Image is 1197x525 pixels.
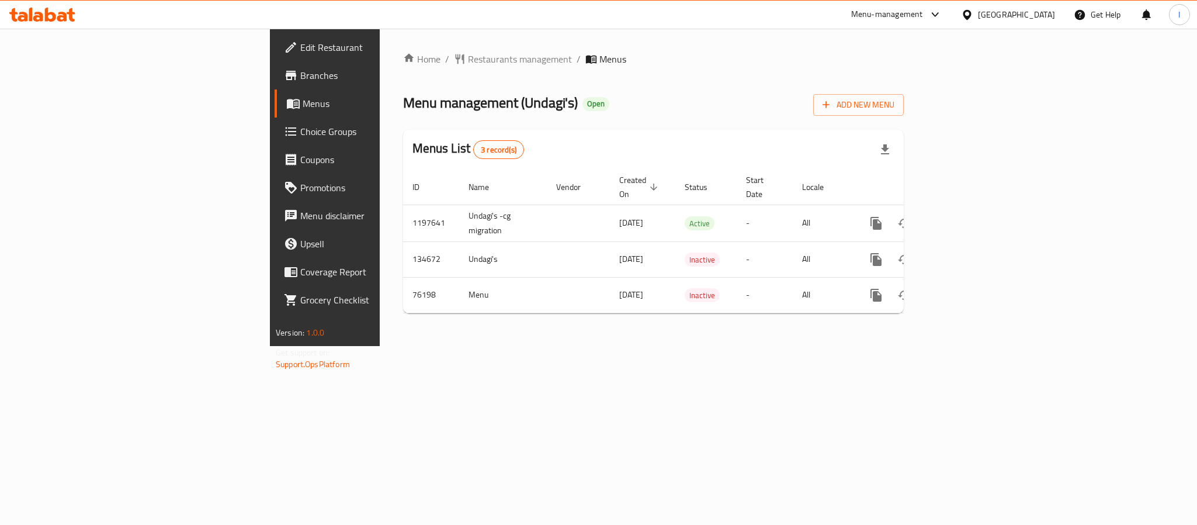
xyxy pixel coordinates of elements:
[599,52,626,66] span: Menus
[802,180,839,194] span: Locale
[303,96,460,110] span: Menus
[1178,8,1180,21] span: I
[474,144,523,156] span: 3 record(s)
[582,99,609,109] span: Open
[300,181,460,195] span: Promotions
[978,8,1055,21] div: [GEOGRAPHIC_DATA]
[577,52,581,66] li: /
[300,125,460,139] span: Choice Groups
[685,253,720,267] span: Inactive
[276,325,304,340] span: Version:
[300,153,460,167] span: Coupons
[556,180,596,194] span: Vendor
[306,325,324,340] span: 1.0.0
[619,173,661,201] span: Created On
[275,202,470,230] a: Menu disclaimer
[746,173,779,201] span: Start Date
[862,209,890,237] button: more
[275,118,470,146] a: Choice Groups
[737,241,793,277] td: -
[862,281,890,309] button: more
[275,146,470,174] a: Coupons
[275,174,470,202] a: Promotions
[685,288,720,302] div: Inactive
[469,180,504,194] span: Name
[275,89,470,118] a: Menus
[619,287,643,302] span: [DATE]
[853,170,984,205] th: Actions
[813,94,904,116] button: Add New Menu
[300,209,460,223] span: Menu disclaimer
[275,258,470,286] a: Coverage Report
[619,215,643,230] span: [DATE]
[459,277,547,313] td: Menu
[737,205,793,241] td: -
[685,180,723,194] span: Status
[459,241,547,277] td: Undagi's
[275,230,470,258] a: Upsell
[685,253,720,267] div: Inactive
[793,241,853,277] td: All
[685,216,714,230] div: Active
[890,246,918,274] button: Change Status
[823,98,894,112] span: Add New Menu
[685,289,720,302] span: Inactive
[300,40,460,54] span: Edit Restaurant
[275,286,470,314] a: Grocery Checklist
[300,293,460,307] span: Grocery Checklist
[737,277,793,313] td: -
[793,205,853,241] td: All
[454,52,572,66] a: Restaurants management
[582,97,609,111] div: Open
[851,8,923,22] div: Menu-management
[300,265,460,279] span: Coverage Report
[473,140,524,159] div: Total records count
[275,33,470,61] a: Edit Restaurant
[412,140,524,159] h2: Menus List
[862,246,890,274] button: more
[890,281,918,309] button: Change Status
[276,357,350,372] a: Support.OpsPlatform
[685,217,714,230] span: Active
[403,89,578,116] span: Menu management ( Undagi's )
[459,205,547,241] td: Undagi's -cg migration
[276,345,329,360] span: Get support on:
[871,136,899,164] div: Export file
[468,52,572,66] span: Restaurants management
[793,277,853,313] td: All
[403,52,904,66] nav: breadcrumb
[300,237,460,251] span: Upsell
[275,61,470,89] a: Branches
[300,68,460,82] span: Branches
[619,251,643,267] span: [DATE]
[403,170,984,313] table: enhanced table
[412,180,435,194] span: ID
[890,209,918,237] button: Change Status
